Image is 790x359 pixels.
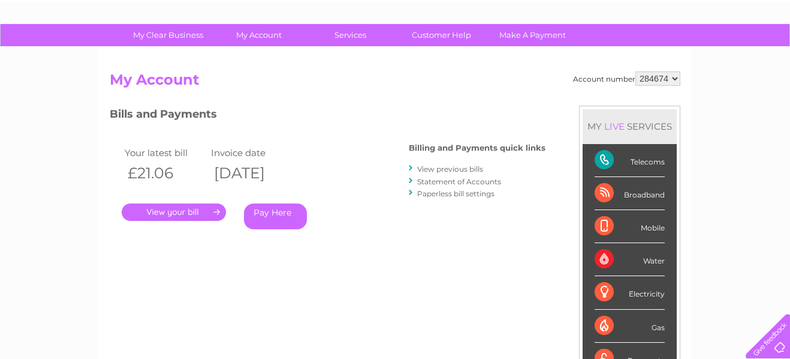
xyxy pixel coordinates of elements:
[409,143,545,152] h4: Billing and Payments quick links
[301,24,400,46] a: Services
[208,145,294,161] td: Invoice date
[483,24,582,46] a: Make A Payment
[110,106,545,127] h3: Bills and Payments
[122,204,226,221] a: .
[417,164,483,173] a: View previous bills
[110,71,680,94] h2: My Account
[417,177,501,186] a: Statement of Accounts
[210,24,309,46] a: My Account
[595,243,665,276] div: Water
[244,204,307,229] a: Pay Here
[609,51,635,60] a: Energy
[595,210,665,243] div: Mobile
[28,31,89,68] img: logo.png
[750,51,779,60] a: Log out
[583,109,677,143] div: MY SERVICES
[595,310,665,343] div: Gas
[208,161,294,186] th: [DATE]
[392,24,491,46] a: Customer Help
[686,51,703,60] a: Blog
[595,177,665,210] div: Broadband
[710,51,740,60] a: Contact
[122,161,208,186] th: £21.06
[595,276,665,309] div: Electricity
[564,6,647,21] a: 0333 014 3131
[573,71,680,86] div: Account number
[417,189,494,198] a: Paperless bill settings
[122,145,208,161] td: Your latest bill
[595,144,665,177] div: Telecoms
[579,51,602,60] a: Water
[119,24,218,46] a: My Clear Business
[602,121,627,132] div: LIVE
[643,51,679,60] a: Telecoms
[113,7,679,58] div: Clear Business is a trading name of Verastar Limited (registered in [GEOGRAPHIC_DATA] No. 3667643...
